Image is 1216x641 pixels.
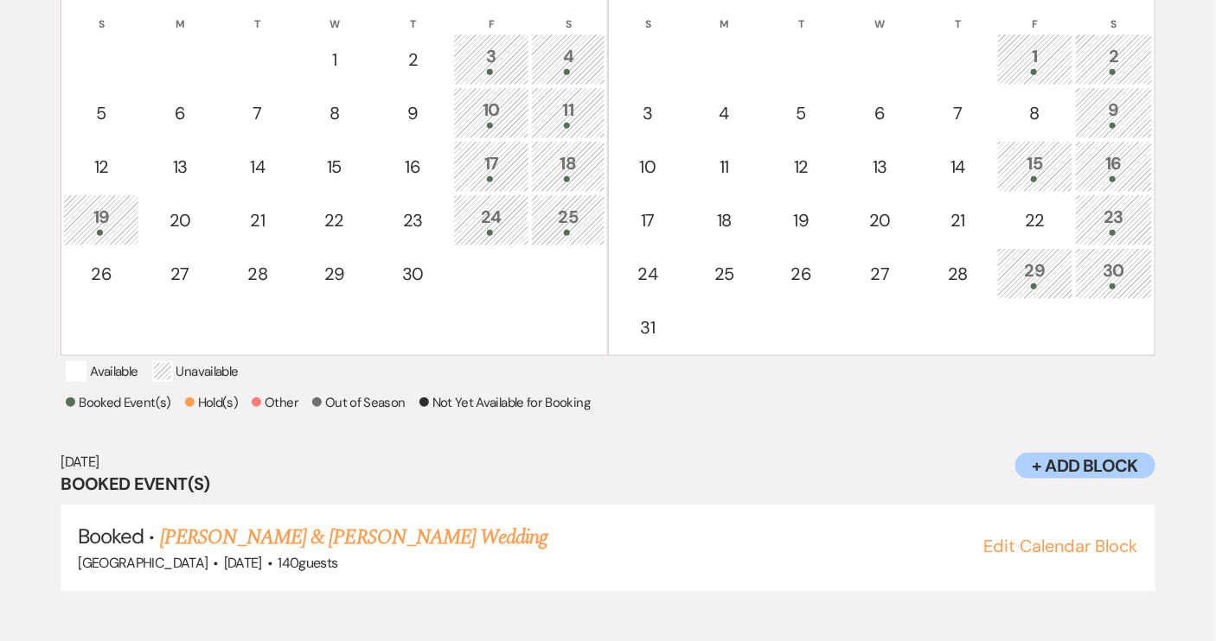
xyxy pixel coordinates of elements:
[78,523,144,549] span: Booked
[150,261,209,287] div: 27
[1085,204,1143,236] div: 23
[384,154,443,180] div: 16
[384,261,443,287] div: 30
[61,453,1155,472] h6: [DATE]
[463,43,520,75] div: 3
[1085,150,1143,182] div: 16
[463,204,520,236] div: 24
[850,261,909,287] div: 27
[772,207,829,233] div: 19
[224,554,262,572] span: [DATE]
[1085,43,1143,75] div: 2
[772,100,829,126] div: 5
[930,207,985,233] div: 21
[185,392,239,413] p: Hold(s)
[463,150,520,182] div: 17
[620,154,675,180] div: 10
[850,100,909,126] div: 6
[1015,453,1155,479] button: + Add Block
[930,261,985,287] div: 28
[696,261,752,287] div: 25
[1007,207,1064,233] div: 22
[541,150,596,182] div: 18
[850,154,909,180] div: 13
[150,207,209,233] div: 20
[230,100,285,126] div: 7
[73,100,130,126] div: 5
[620,314,675,340] div: 31
[73,261,130,287] div: 26
[463,97,520,129] div: 10
[984,537,1138,555] button: Edit Calendar Block
[850,207,909,233] div: 20
[306,100,363,126] div: 8
[61,472,1155,496] h3: Booked Event(s)
[278,554,337,572] span: 140 guests
[1007,257,1064,289] div: 29
[384,47,443,73] div: 2
[66,392,170,413] p: Booked Event(s)
[152,361,239,382] p: Unavailable
[306,261,363,287] div: 29
[696,207,752,233] div: 18
[73,154,130,180] div: 12
[306,47,363,73] div: 1
[384,100,443,126] div: 9
[306,154,363,180] div: 15
[160,522,547,553] a: [PERSON_NAME] & [PERSON_NAME] Wedding
[312,392,406,413] p: Out of Season
[541,97,596,129] div: 11
[696,100,752,126] div: 4
[384,207,443,233] div: 23
[230,154,285,180] div: 14
[696,154,752,180] div: 11
[230,261,285,287] div: 28
[541,204,596,236] div: 25
[419,392,590,413] p: Not Yet Available for Booking
[66,361,138,382] p: Available
[150,154,209,180] div: 13
[620,207,675,233] div: 17
[541,43,596,75] div: 4
[230,207,285,233] div: 21
[930,154,985,180] div: 14
[620,261,675,287] div: 24
[1007,43,1064,75] div: 1
[73,204,130,236] div: 19
[1007,150,1064,182] div: 15
[772,154,829,180] div: 12
[78,554,208,572] span: [GEOGRAPHIC_DATA]
[150,100,209,126] div: 6
[1007,100,1064,126] div: 8
[1085,257,1143,289] div: 30
[620,100,675,126] div: 3
[306,207,363,233] div: 22
[930,100,985,126] div: 7
[1085,97,1143,129] div: 9
[772,261,829,287] div: 26
[252,392,298,413] p: Other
